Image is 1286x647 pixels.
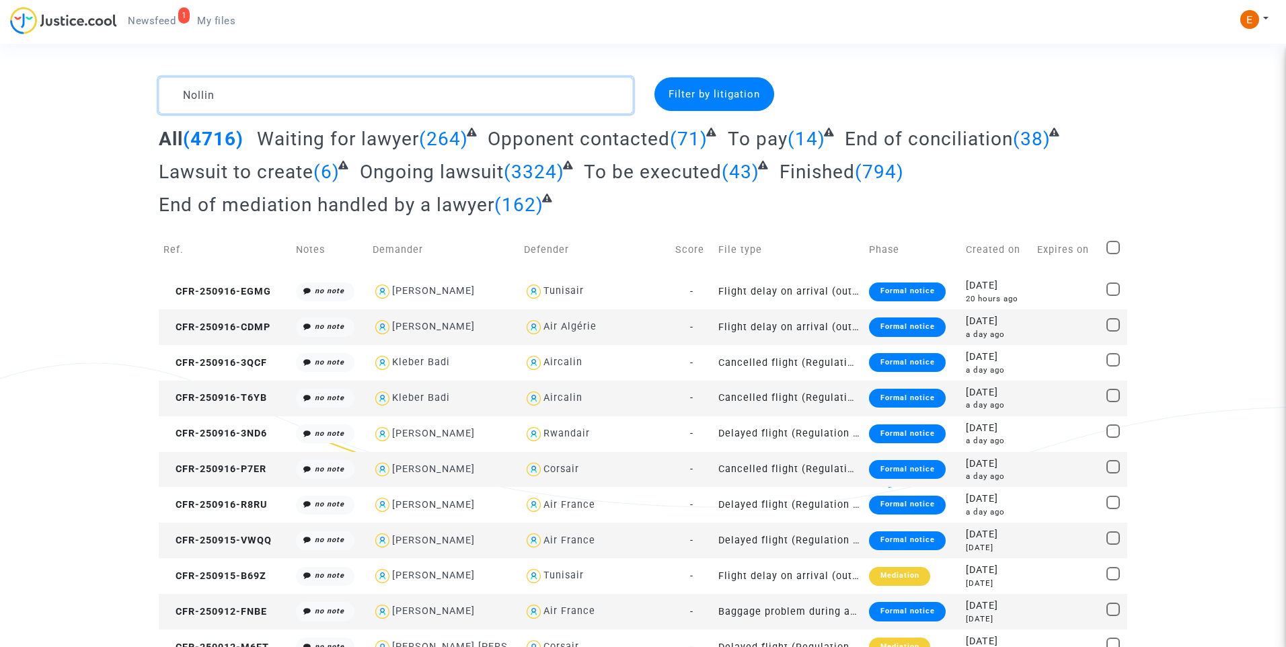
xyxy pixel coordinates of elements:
div: [DATE] [966,613,1028,625]
div: [PERSON_NAME] [392,463,475,475]
div: [DATE] [966,421,1028,436]
div: Air Algérie [543,321,597,332]
div: [DATE] [966,385,1028,400]
span: All [159,128,183,150]
i: no note [315,358,344,367]
span: (38) [1013,128,1051,150]
span: - [690,570,693,582]
img: icon-user.svg [524,389,543,408]
div: [PERSON_NAME] [392,499,475,510]
span: Finished [780,161,855,183]
span: (264) [419,128,468,150]
img: icon-user.svg [373,424,392,444]
div: a day ago [966,399,1028,411]
td: Defender [519,226,671,274]
td: Delayed flight (Regulation EC 261/2004) [714,487,865,523]
div: Air France [543,605,595,617]
div: a day ago [966,471,1028,482]
span: Waiting for lawyer [257,128,419,150]
div: a day ago [966,365,1028,376]
span: - [690,499,693,510]
div: 1 [178,7,190,24]
span: CFR-250916-T6YB [163,392,267,404]
img: icon-user.svg [524,424,543,444]
span: (4716) [183,128,243,150]
div: Aircalin [543,392,582,404]
div: Kleber Badi [392,356,450,368]
td: Ref. [159,226,291,274]
span: My files [197,15,235,27]
img: icon-user.svg [373,566,392,586]
div: Formal notice [869,531,945,550]
img: ACg8ocIeiFvHKe4dA5oeRFd_CiCnuxWUEc1A2wYhRJE3TTWt=s96-c [1240,10,1259,29]
div: [DATE] [966,492,1028,506]
span: CFR-250916-P7ER [163,463,266,475]
img: icon-user.svg [373,495,392,515]
div: 20 hours ago [966,293,1028,305]
span: (3324) [504,161,564,183]
td: Delayed flight (Regulation EC 261/2004) [714,523,865,558]
span: Lawsuit to create [159,161,313,183]
img: icon-user.svg [524,566,543,586]
span: End of mediation handled by a lawyer [159,194,494,216]
div: [DATE] [966,578,1028,589]
span: CFR-250912-FNBE [163,606,267,617]
span: Newsfeed [128,15,176,27]
a: My files [186,11,246,31]
span: - [690,463,693,475]
div: Air France [543,535,595,546]
td: Flight delay on arrival (outside of EU - Montreal Convention) [714,558,865,594]
td: Cancelled flight (Regulation EC 261/2004) [714,452,865,488]
span: (71) [670,128,708,150]
div: Tunisair [543,285,584,297]
div: Formal notice [869,353,945,372]
img: icon-user.svg [373,317,392,337]
span: (162) [494,194,543,216]
span: CFR-250916-EGMG [163,286,271,297]
span: Filter by litigation [669,88,760,100]
a: 1Newsfeed [117,11,186,31]
div: [PERSON_NAME] [392,605,475,617]
div: Rwandair [543,428,590,439]
div: Formal notice [869,282,945,301]
div: [DATE] [966,599,1028,613]
i: no note [315,393,344,402]
div: Formal notice [869,317,945,336]
div: Formal notice [869,602,945,621]
img: icon-user.svg [373,282,392,301]
div: [PERSON_NAME] [392,535,475,546]
span: CFR-250916-R8RU [163,499,267,510]
div: a day ago [966,435,1028,447]
i: no note [315,571,344,580]
img: icon-user.svg [373,602,392,621]
div: [DATE] [966,542,1028,554]
img: icon-user.svg [524,460,543,480]
div: Mediation [869,567,930,586]
div: [DATE] [966,527,1028,542]
span: End of conciliation [845,128,1013,150]
td: Notes [291,226,368,274]
i: no note [315,322,344,331]
td: Demander [368,226,519,274]
div: [DATE] [966,278,1028,293]
div: Formal notice [869,460,945,479]
i: no note [315,500,344,508]
div: [PERSON_NAME] [392,428,475,439]
img: icon-user.svg [524,282,543,301]
span: - [690,606,693,617]
div: a day ago [966,329,1028,340]
i: no note [315,287,344,295]
div: Formal notice [869,424,945,443]
div: [PERSON_NAME] [392,285,475,297]
div: [PERSON_NAME] [392,321,475,332]
span: (43) [722,161,759,183]
img: icon-user.svg [524,353,543,373]
span: - [690,321,693,333]
span: To pay [728,128,788,150]
span: CFR-250916-3ND6 [163,428,267,439]
span: CFR-250915-VWQQ [163,535,272,546]
i: no note [315,535,344,544]
div: Kleber Badi [392,392,450,404]
span: (14) [788,128,825,150]
div: Formal notice [869,496,945,515]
